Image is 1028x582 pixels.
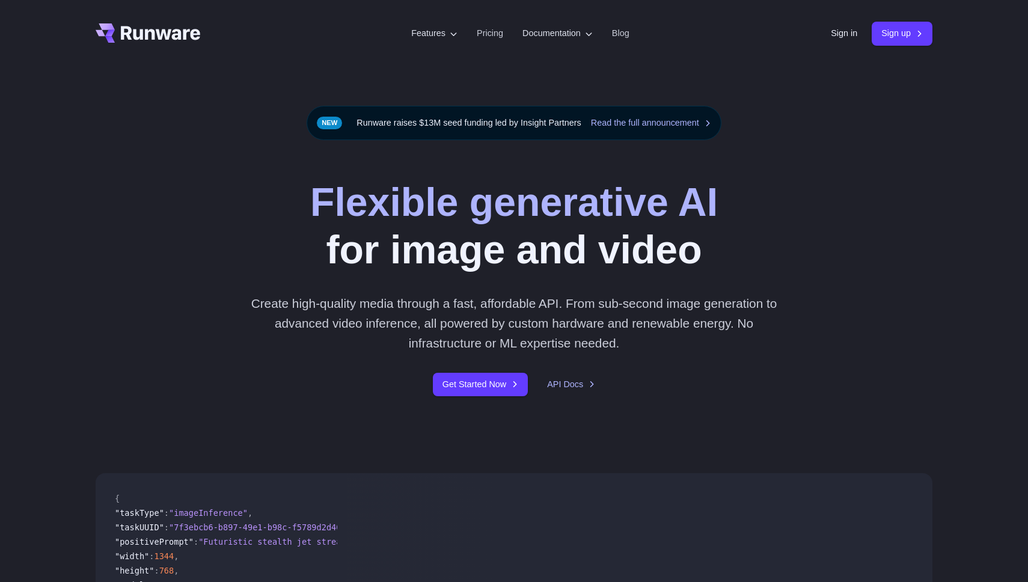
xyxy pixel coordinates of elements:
[115,508,164,518] span: "taskType"
[164,522,169,532] span: :
[96,23,200,43] a: Go to /
[115,494,120,503] span: {
[194,537,198,547] span: :
[477,26,503,40] a: Pricing
[307,106,721,140] div: Runware raises $13M seed funding led by Insight Partners
[246,293,782,354] p: Create high-quality media through a fast, affordable API. From sub-second image generation to adv...
[154,566,159,575] span: :
[169,522,356,532] span: "7f3ebcb6-b897-49e1-b98c-f5789d2d40d7"
[115,537,194,547] span: "positivePrompt"
[522,26,593,40] label: Documentation
[159,566,174,575] span: 768
[115,522,164,532] span: "taskUUID"
[433,373,528,396] a: Get Started Now
[115,566,154,575] span: "height"
[174,566,179,575] span: ,
[115,551,149,561] span: "width"
[310,179,718,274] h1: for image and video
[591,116,711,130] a: Read the full announcement
[310,180,718,224] strong: Flexible generative AI
[169,508,248,518] span: "imageInference"
[547,378,595,391] a: API Docs
[831,26,857,40] a: Sign in
[164,508,169,518] span: :
[149,551,154,561] span: :
[174,551,179,561] span: ,
[248,508,252,518] span: ,
[198,537,646,547] span: "Futuristic stealth jet streaking through a neon-lit cityscape with glowing purple exhaust"
[411,26,457,40] label: Features
[154,551,174,561] span: 1344
[872,22,932,45] a: Sign up
[612,26,629,40] a: Blog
